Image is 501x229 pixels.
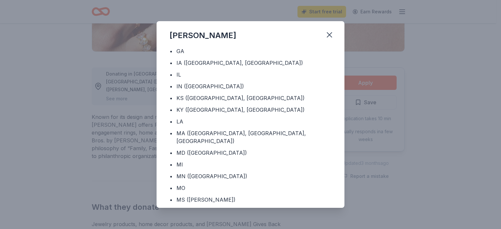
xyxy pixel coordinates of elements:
div: • [170,129,173,137]
div: • [170,149,173,157]
div: MI [176,161,183,168]
div: MO [176,184,185,192]
div: • [170,47,173,55]
div: • [170,208,173,215]
div: • [170,196,173,204]
div: KY ([GEOGRAPHIC_DATA], [GEOGRAPHIC_DATA]) [176,106,305,114]
div: • [170,106,173,114]
div: MN ([GEOGRAPHIC_DATA]) [176,172,247,180]
div: GA [176,47,184,55]
div: LA [176,118,183,125]
div: IA ([GEOGRAPHIC_DATA], [GEOGRAPHIC_DATA]) [176,59,303,67]
div: • [170,118,173,125]
div: IL [176,71,181,79]
div: • [170,71,173,79]
div: MA ([GEOGRAPHIC_DATA], [GEOGRAPHIC_DATA], [GEOGRAPHIC_DATA]) [176,129,331,145]
div: • [170,161,173,168]
div: • [170,94,173,102]
div: • [170,172,173,180]
div: MS ([PERSON_NAME]) [176,196,235,204]
div: • [170,59,173,67]
div: KS ([GEOGRAPHIC_DATA], [GEOGRAPHIC_DATA]) [176,94,305,102]
div: [PERSON_NAME] [170,30,236,41]
div: MD ([GEOGRAPHIC_DATA]) [176,149,247,157]
div: IN ([GEOGRAPHIC_DATA]) [176,82,244,90]
div: • [170,82,173,90]
div: • [170,184,173,192]
div: NC [176,208,184,215]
